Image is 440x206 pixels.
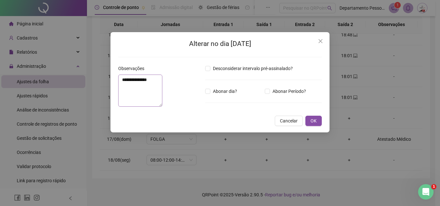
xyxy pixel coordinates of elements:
label: Observações [118,65,148,72]
h2: Alterar no dia [DATE] [118,39,322,49]
button: OK [305,116,322,126]
span: close [318,39,323,44]
button: Cancelar [275,116,303,126]
span: Desconsiderar intervalo pré-assinalado? [210,65,295,72]
span: 1 [431,184,436,189]
span: Cancelar [280,117,298,124]
button: Close [315,36,326,46]
span: Abonar Período? [270,88,309,95]
span: Abonar dia? [210,88,240,95]
span: OK [311,117,317,124]
iframe: Intercom live chat [418,184,434,200]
